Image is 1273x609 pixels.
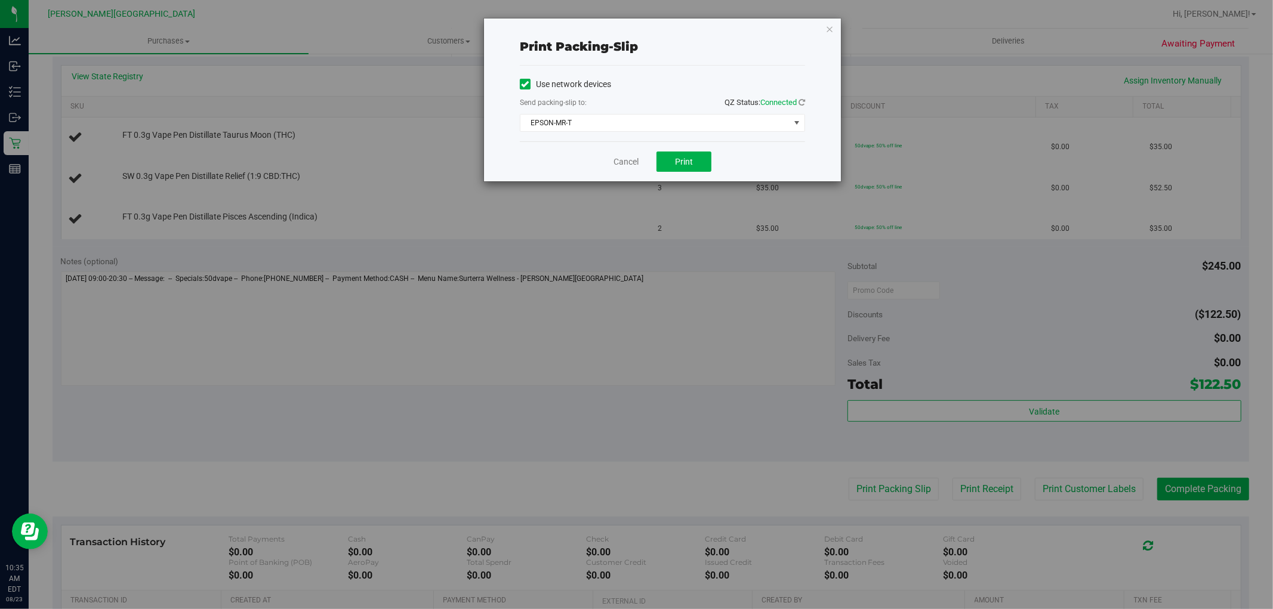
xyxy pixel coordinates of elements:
label: Use network devices [520,78,611,91]
span: Print packing-slip [520,39,638,54]
label: Send packing-slip to: [520,97,587,108]
span: Connected [760,98,797,107]
a: Cancel [614,156,639,168]
span: QZ Status: [725,98,805,107]
iframe: Resource center [12,514,48,549]
button: Print [656,152,711,172]
span: Print [675,157,693,166]
span: EPSON-MR-T [520,115,790,131]
span: select [790,115,805,131]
